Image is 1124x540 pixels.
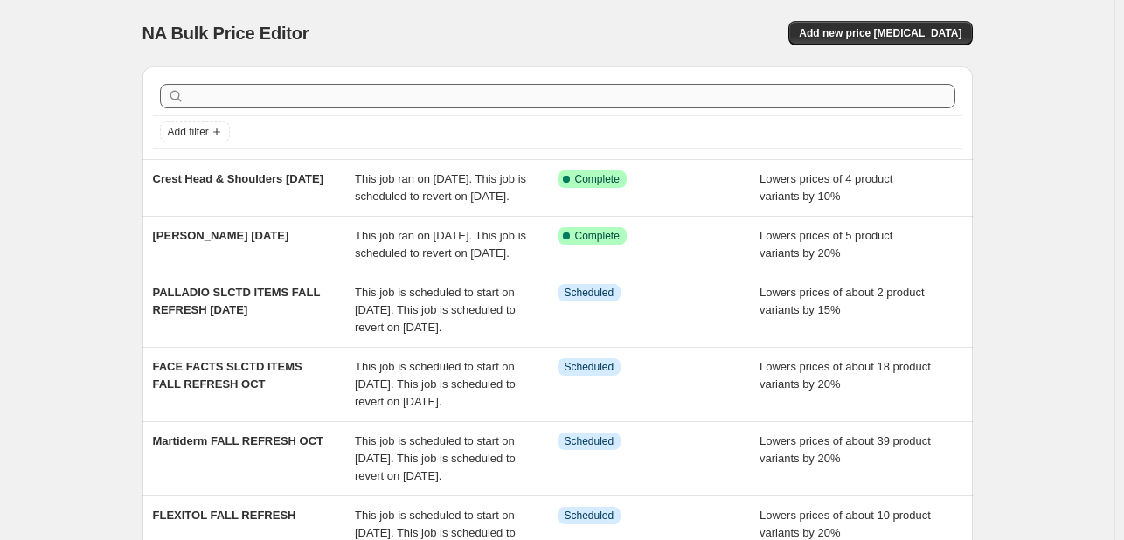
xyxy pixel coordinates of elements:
[575,229,620,243] span: Complete
[153,286,321,316] span: PALLADIO SLCTD ITEMS FALL REFRESH [DATE]
[142,24,309,43] span: NA Bulk Price Editor
[760,286,925,316] span: Lowers prices of about 2 product variants by 15%
[565,360,614,374] span: Scheduled
[153,509,296,522] span: FLEXITOL FALL REFRESH
[565,434,614,448] span: Scheduled
[168,125,209,139] span: Add filter
[355,434,516,482] span: This job is scheduled to start on [DATE]. This job is scheduled to revert on [DATE].
[153,229,289,242] span: [PERSON_NAME] [DATE]
[355,229,526,260] span: This job ran on [DATE]. This job is scheduled to revert on [DATE].
[760,172,892,203] span: Lowers prices of 4 product variants by 10%
[760,229,892,260] span: Lowers prices of 5 product variants by 20%
[355,360,516,408] span: This job is scheduled to start on [DATE]. This job is scheduled to revert on [DATE].
[565,509,614,523] span: Scheduled
[153,360,302,391] span: FACE FACTS SLCTD ITEMS FALL REFRESH OCT
[799,26,961,40] span: Add new price [MEDICAL_DATA]
[355,286,516,334] span: This job is scheduled to start on [DATE]. This job is scheduled to revert on [DATE].
[153,434,324,447] span: Martiderm FALL REFRESH OCT
[160,121,230,142] button: Add filter
[565,286,614,300] span: Scheduled
[760,434,931,465] span: Lowers prices of about 39 product variants by 20%
[153,172,324,185] span: Crest Head & Shoulders [DATE]
[760,360,931,391] span: Lowers prices of about 18 product variants by 20%
[355,172,526,203] span: This job ran on [DATE]. This job is scheduled to revert on [DATE].
[575,172,620,186] span: Complete
[760,509,931,539] span: Lowers prices of about 10 product variants by 20%
[788,21,972,45] button: Add new price [MEDICAL_DATA]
